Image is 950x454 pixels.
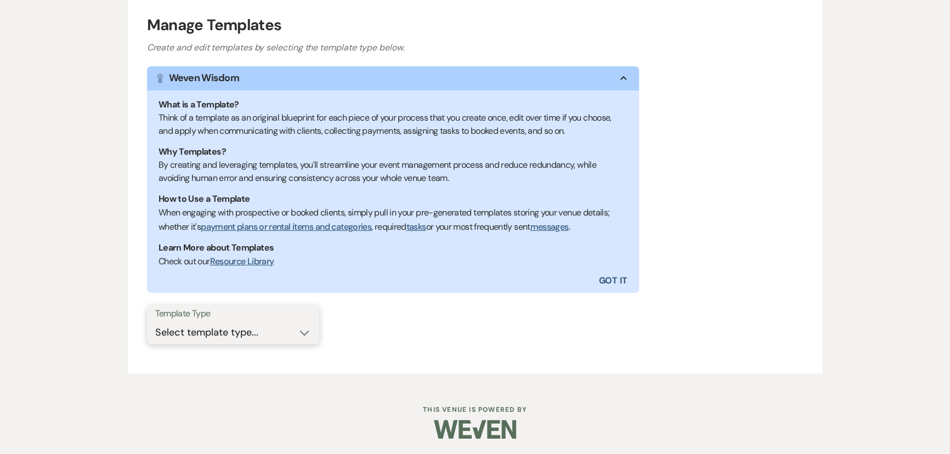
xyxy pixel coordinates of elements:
h1: What is a Template? [159,98,627,111]
a: payment plans or rental items and categories [201,221,371,232]
h1: Weven Wisdom [169,71,239,86]
h1: Why Templates? [159,145,627,158]
a: Resource Library [210,256,274,267]
label: Template Type [155,306,311,322]
h1: Manage Templates [147,14,804,37]
button: Weven Wisdom [147,66,640,90]
h1: How to Use a Template [159,192,627,206]
h1: Learn More about Templates [159,241,627,254]
div: Think of a template as an original blueprint for each piece of your process that you create once,... [159,111,627,138]
a: tasks [406,221,426,232]
p: When engaging with prospective or booked clients, simply pull in your pre-generated templates sto... [159,206,627,234]
h3: Create and edit templates by selecting the template type below. [147,41,804,54]
p: Check out our [159,254,627,269]
div: By creating and leveraging templates, you'll streamline your event management process and reduce ... [159,158,627,185]
img: Weven Logo [434,410,516,449]
a: messages [530,221,569,232]
button: Got It [393,269,639,293]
